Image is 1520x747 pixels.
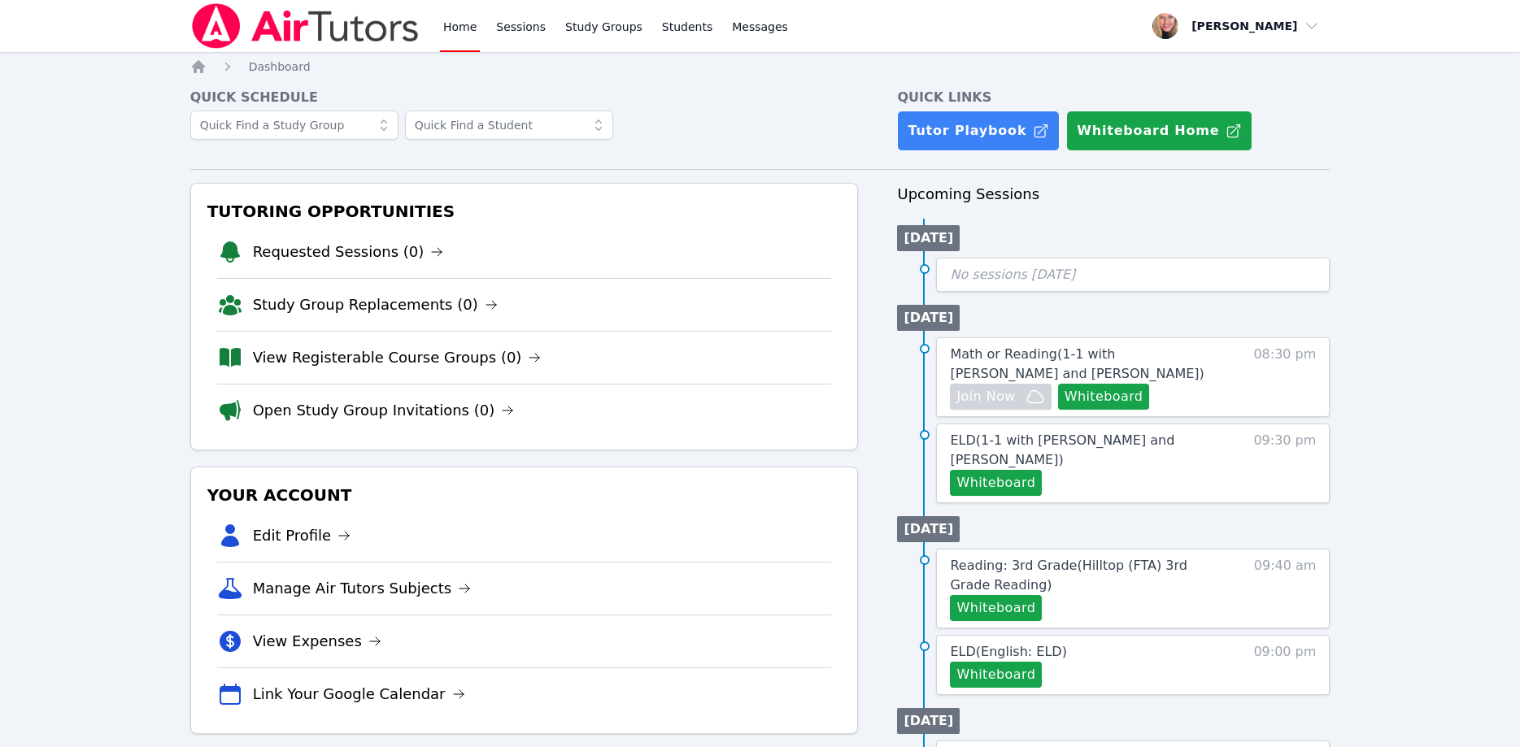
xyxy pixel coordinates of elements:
a: ELD(1-1 with [PERSON_NAME] and [PERSON_NAME]) [950,431,1224,470]
a: ELD(English: ELD) [950,642,1066,662]
input: Quick Find a Student [405,111,613,140]
h3: Tutoring Opportunities [204,197,845,226]
span: Math or Reading ( 1-1 with [PERSON_NAME] and [PERSON_NAME] ) [950,346,1204,381]
a: View Expenses [253,630,381,653]
span: No sessions [DATE] [950,267,1075,282]
input: Quick Find a Study Group [190,111,399,140]
span: Join Now [956,387,1015,406]
button: Whiteboard [950,662,1042,688]
h4: Quick Links [897,88,1330,107]
img: Air Tutors [190,3,420,49]
a: Edit Profile [253,524,351,547]
a: Math or Reading(1-1 with [PERSON_NAME] and [PERSON_NAME]) [950,345,1224,384]
li: [DATE] [897,708,960,734]
a: Study Group Replacements (0) [253,293,498,316]
a: Reading: 3rd Grade(Hilltop (FTA) 3rd Grade Reading) [950,556,1224,595]
a: Dashboard [249,59,311,75]
a: Tutor Playbook [897,111,1060,151]
span: Dashboard [249,60,311,73]
h4: Quick Schedule [190,88,859,107]
span: ELD ( 1-1 with [PERSON_NAME] and [PERSON_NAME] ) [950,432,1174,467]
li: [DATE] [897,305,960,331]
h3: Upcoming Sessions [897,183,1330,206]
nav: Breadcrumb [190,59,1331,75]
span: Messages [732,19,788,35]
span: ELD ( English: ELD ) [950,644,1066,659]
button: Join Now [950,384,1051,410]
a: Link Your Google Calendar [253,683,465,706]
span: 09:00 pm [1253,642,1316,688]
button: Whiteboard Home [1066,111,1252,151]
span: 08:30 pm [1253,345,1316,410]
button: Whiteboard [1058,384,1150,410]
button: Whiteboard [950,595,1042,621]
h3: Your Account [204,480,845,510]
span: 09:30 pm [1253,431,1316,496]
a: View Registerable Course Groups (0) [253,346,542,369]
a: Manage Air Tutors Subjects [253,577,472,600]
li: [DATE] [897,225,960,251]
li: [DATE] [897,516,960,542]
span: Reading: 3rd Grade ( Hilltop (FTA) 3rd Grade Reading ) [950,558,1187,593]
a: Open Study Group Invitations (0) [253,399,515,422]
a: Requested Sessions (0) [253,241,444,263]
button: Whiteboard [950,470,1042,496]
span: 09:40 am [1254,556,1317,621]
